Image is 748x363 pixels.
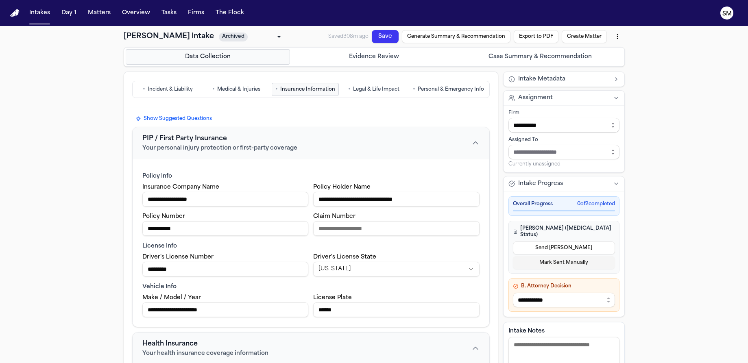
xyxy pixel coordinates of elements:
[142,262,309,276] input: Driver's License Number
[126,49,290,65] button: Go to Data Collection step
[275,85,278,93] span: •
[504,72,624,87] button: Intake Metadata
[418,86,484,93] span: Personal & Emergency Info
[142,192,309,206] input: PIP insurance company
[508,145,619,159] input: Assign to staff member
[513,256,615,269] button: Mark Sent Manually
[217,86,260,93] span: Medical & Injuries
[134,83,201,96] button: Go to Incident & Liability
[272,83,339,96] button: Go to Insurance Information
[280,86,335,93] span: Insurance Information
[143,85,145,93] span: •
[409,83,488,96] button: Go to Personal & Emergency Info
[10,9,20,17] a: Home
[142,295,201,301] label: Make / Model / Year
[313,213,355,220] label: Claim Number
[212,85,215,93] span: •
[142,134,227,143] span: PIP / First Party Insurance
[313,262,480,276] button: State select
[132,114,215,124] button: Show Suggested Questions
[58,6,80,20] button: Day 1
[562,30,607,43] button: Create Matter
[313,254,376,260] label: Driver's License State
[133,127,489,159] button: PIP / First Party InsuranceYour personal injury protection or first-party coverage
[142,144,297,152] span: Your personal injury protection or first-party coverage
[340,83,408,96] button: Go to Legal & Life Impact
[577,201,615,207] span: 0 of 2 completed
[610,29,625,44] button: More actions
[508,161,560,167] span: Currently unassigned
[313,295,352,301] label: License Plate
[313,184,371,190] label: Policy Holder Name
[219,33,248,41] span: Archived
[518,94,553,102] span: Assignment
[142,302,309,317] input: Vehicle make model year
[508,118,619,133] input: Select firm
[514,30,558,43] button: Export to PDF
[504,91,624,105] button: Assignment
[518,180,563,188] span: Intake Progress
[513,225,615,238] h4: [PERSON_NAME] ([MEDICAL_DATA] Status)
[513,201,553,207] span: Overall Progress
[508,327,619,335] label: Intake Notes
[142,242,480,250] div: License Info
[328,34,369,39] span: Saved 308m ago
[85,6,114,20] button: Matters
[313,192,480,206] input: PIP policy holder name
[158,6,180,20] button: Tasks
[402,30,510,43] button: Generate Summary & Recommendation
[142,283,480,291] div: Vehicle Info
[353,86,399,93] span: Legal & Life Impact
[372,30,399,43] button: Save
[142,350,268,358] span: Your health insurance coverage information
[124,31,214,42] h1: [PERSON_NAME] Intake
[126,49,623,65] nav: Intake steps
[212,6,247,20] button: The Flock
[26,6,53,20] button: Intakes
[313,302,480,317] input: Vehicle license plate
[119,6,153,20] button: Overview
[292,49,456,65] button: Go to Evidence Review step
[508,137,619,143] div: Assigned To
[185,6,207,20] button: Firms
[10,9,20,17] img: Finch Logo
[513,283,615,289] h4: B. Attorney Decision
[508,110,619,116] div: Firm
[413,85,415,93] span: •
[148,86,193,93] span: Incident & Liability
[142,213,185,220] label: Policy Number
[518,75,565,83] span: Intake Metadata
[142,339,198,349] span: Health Insurance
[142,184,219,190] label: Insurance Company Name
[219,31,284,42] div: Update intake status
[513,241,615,254] button: Send [PERSON_NAME]
[504,176,624,191] button: Intake Progress
[142,172,480,180] div: Policy Info
[142,221,309,236] input: PIP policy number
[313,221,480,236] input: PIP claim number
[348,85,351,93] span: •
[458,49,623,65] button: Go to Case Summary & Recommendation step
[203,83,270,96] button: Go to Medical & Injuries
[142,254,214,260] label: Driver's License Number
[722,11,732,17] text: SM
